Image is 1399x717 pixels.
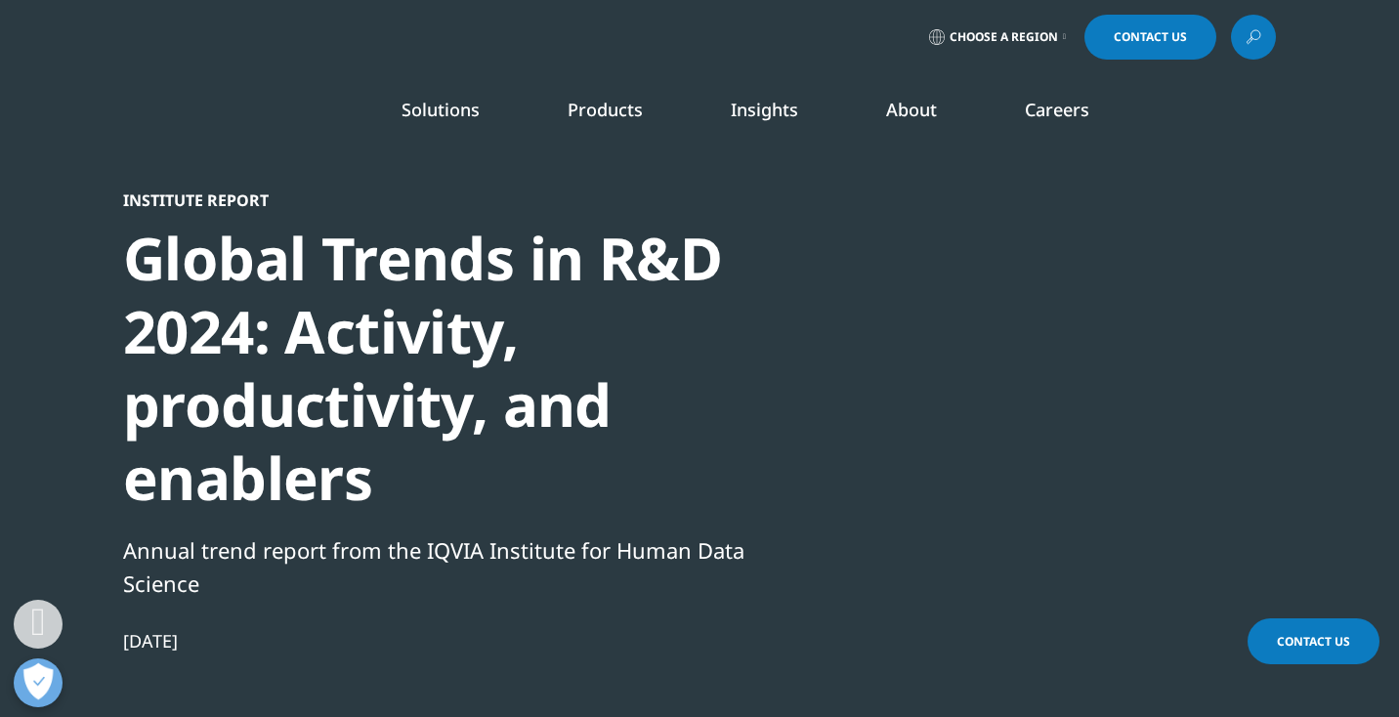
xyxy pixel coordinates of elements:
button: Open Preferences [14,658,63,707]
a: Contact Us [1248,618,1379,664]
a: Solutions [402,98,480,121]
nav: Primary [287,68,1276,160]
span: Choose a Region [950,29,1058,45]
div: Global Trends in R&D 2024: Activity, productivity, and enablers [123,222,793,515]
span: Contact Us [1114,31,1187,43]
a: Insights [731,98,798,121]
a: About [886,98,937,121]
div: Institute Report [123,190,793,210]
div: Annual trend report from the IQVIA Institute for Human Data Science [123,533,793,600]
a: Contact Us [1084,15,1216,60]
a: Careers [1025,98,1089,121]
div: [DATE] [123,629,793,653]
span: Contact Us [1277,633,1350,650]
a: Products [568,98,643,121]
